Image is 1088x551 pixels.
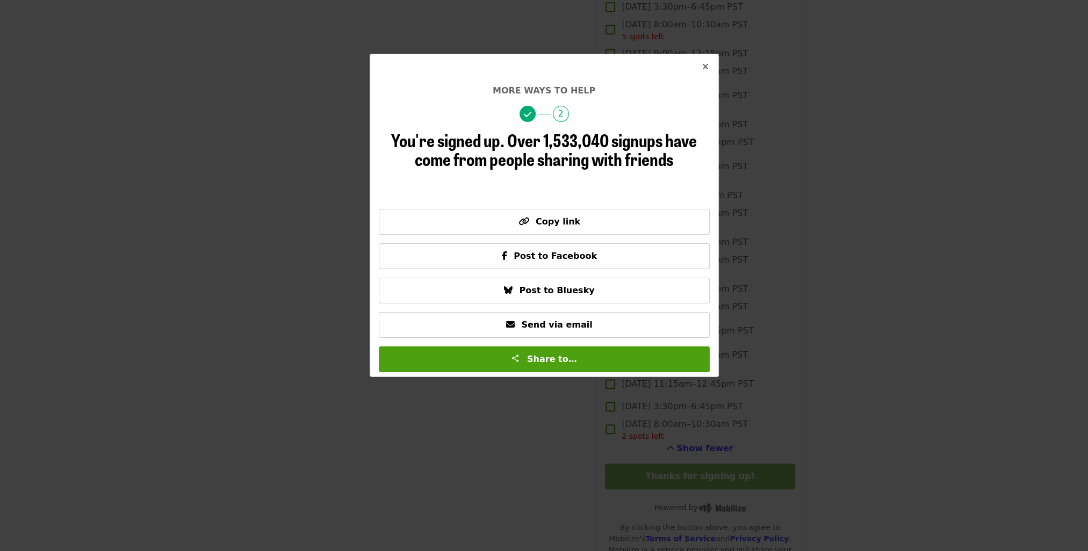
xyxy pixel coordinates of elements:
[524,110,531,120] i: check icon
[519,285,594,295] span: Post to Bluesky
[514,251,597,261] span: Post to Facebook
[536,216,580,227] span: Copy link
[379,243,710,269] button: Post to Facebook
[506,320,515,330] i: envelope icon
[511,354,520,363] img: Share
[493,85,595,96] span: More ways to help
[415,127,697,171] span: Over 1,533,040 signups have come from people sharing with friends
[379,346,710,372] button: Share to…
[521,320,592,330] span: Send via email
[553,106,569,122] span: 2
[527,354,577,364] span: Share to…
[379,209,710,235] button: Copy link
[502,251,507,261] i: facebook-f icon
[379,278,710,303] button: Post to Bluesky
[391,127,505,153] span: You're signed up.
[504,285,513,295] i: bluesky icon
[379,312,710,338] button: Send via email
[693,54,718,80] button: Close
[702,62,709,72] i: times icon
[518,216,529,227] i: link icon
